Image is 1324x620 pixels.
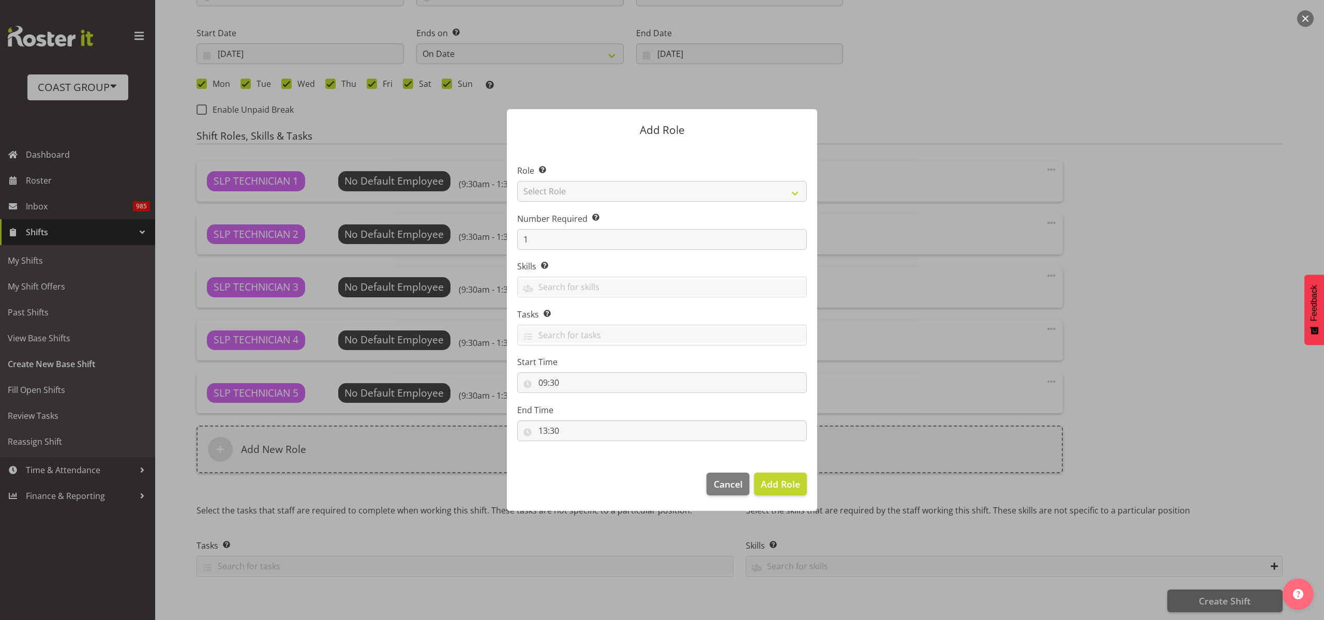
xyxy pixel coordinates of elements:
label: Number Required [517,213,807,225]
label: Start Time [517,356,807,368]
input: Search for skills [518,279,806,295]
button: Feedback - Show survey [1304,275,1324,345]
button: Cancel [706,473,749,495]
label: Skills [517,260,807,273]
img: help-xxl-2.png [1293,589,1303,599]
input: Click to select... [517,420,807,441]
label: Role [517,164,807,177]
span: Feedback [1310,285,1319,321]
input: Click to select... [517,372,807,393]
span: Add Role [761,478,800,490]
p: Add Role [517,125,807,135]
label: End Time [517,404,807,416]
input: Search for tasks [518,327,806,343]
span: Cancel [714,477,743,491]
button: Add Role [754,473,807,495]
label: Tasks [517,308,807,321]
